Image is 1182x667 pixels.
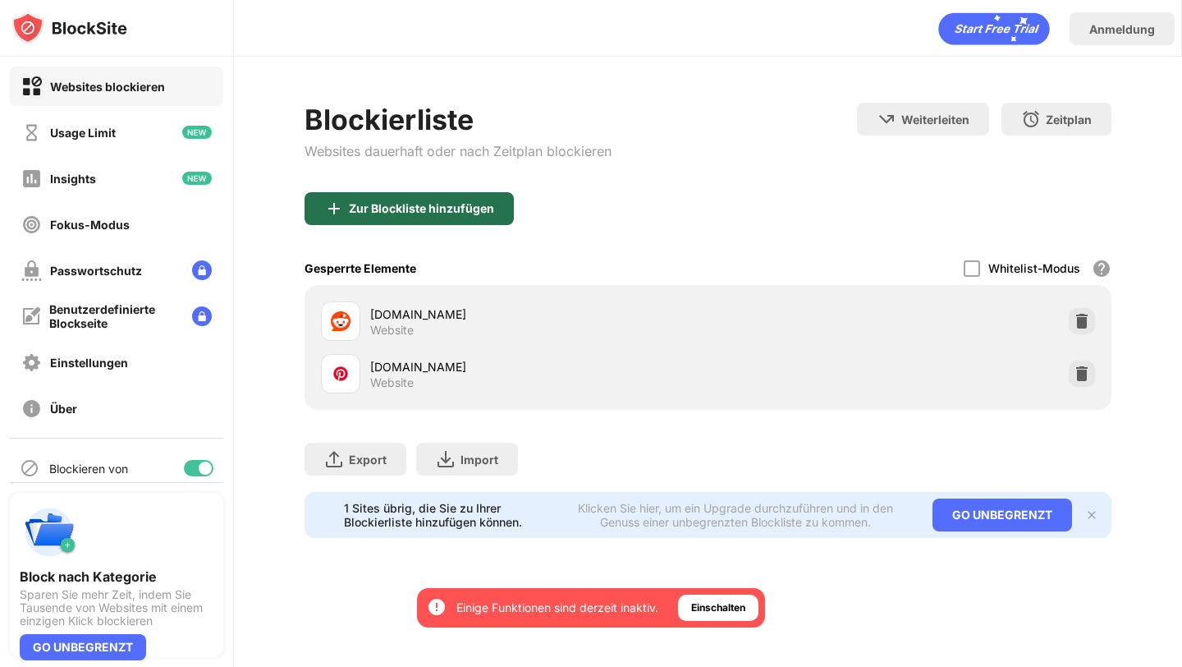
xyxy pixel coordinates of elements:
div: Blockierliste [305,103,612,136]
img: customize-block-page-off.svg [21,306,41,326]
div: Whitelist-Modus [988,261,1080,275]
div: Gesperrte Elemente [305,261,416,275]
img: password-protection-off.svg [21,260,42,281]
div: Website [370,323,414,338]
div: GO UNBEGRENZT [20,634,146,660]
div: Zeitplan [1046,113,1092,126]
img: blocking-icon.svg [20,458,39,478]
img: error-circle-white.svg [427,597,447,617]
div: Export [349,453,387,467]
img: settings-off.svg [21,352,42,373]
div: GO UNBEGRENZT [932,499,1072,531]
div: Blockieren von [49,462,128,476]
div: [DOMAIN_NAME] [370,358,708,375]
div: Sparen Sie mehr Zeit, indem Sie Tausende von Websites mit einem einzigen Klick blockieren [20,588,213,628]
div: Block nach Kategorie [20,568,213,585]
div: animation [938,12,1050,45]
div: Über [50,402,77,416]
img: push-categories.svg [20,503,79,562]
div: 1 Sites übrig, die Sie zu Ihrer Blockierliste hinzufügen können. [344,501,547,529]
div: Import [460,453,498,467]
div: Weiterleiten [901,113,969,126]
div: Usage Limit [50,126,116,140]
div: Einschalten [691,600,745,616]
img: new-icon.svg [182,126,212,139]
div: Anmeldung [1089,22,1155,36]
div: Insights [50,172,96,186]
img: favicons [331,311,350,331]
div: Einstellungen [50,356,128,370]
div: Website [370,375,414,390]
img: new-icon.svg [182,172,212,185]
img: insights-off.svg [21,168,42,189]
div: Klicken Sie hier, um ein Upgrade durchzuführen und in den Genuss einer unbegrenzten Blockliste zu... [557,501,912,529]
img: time-usage-off.svg [21,122,42,143]
div: Websites dauerhaft oder nach Zeitplan blockieren [305,143,612,159]
div: Einige Funktionen sind derzeit inaktiv. [456,600,658,616]
img: lock-menu.svg [192,260,212,280]
img: focus-off.svg [21,214,42,235]
div: Benutzerdefinierte Blockseite [49,302,179,330]
div: [DOMAIN_NAME] [370,306,708,323]
img: lock-menu.svg [192,306,212,326]
div: Passwortschutz [50,264,142,278]
img: about-off.svg [21,398,42,419]
img: favicons [331,364,350,384]
img: block-on.svg [21,76,42,97]
div: Zur Blockliste hinzufügen [349,202,494,215]
div: Websites blockieren [50,80,165,94]
img: logo-blocksite.svg [11,11,127,44]
img: x-button.svg [1085,508,1098,522]
div: Fokus-Modus [50,218,130,232]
